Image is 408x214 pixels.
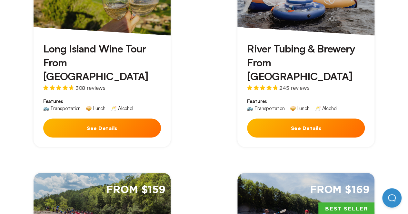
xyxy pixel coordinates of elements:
h3: River Tubing & Brewery From [GEOGRAPHIC_DATA] [247,42,365,84]
button: See Details [247,118,365,137]
span: Features [43,98,161,105]
div: 🥂 Alcohol [111,106,133,111]
span: From $159 [106,183,165,197]
span: Features [247,98,365,105]
div: 🥪 Lunch [86,106,105,111]
div: 🚌 Transportation [247,106,284,111]
button: See Details [43,118,161,137]
span: 308 reviews [75,85,105,90]
div: 🥪 Lunch [290,106,310,111]
span: From $169 [310,183,370,197]
div: 🥂 Alcohol [315,106,337,111]
iframe: Help Scout Beacon - Open [382,188,402,208]
div: 🚌 Transportation [43,106,81,111]
h3: Long Island Wine Tour From [GEOGRAPHIC_DATA] [43,42,161,84]
span: 245 reviews [279,85,309,90]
